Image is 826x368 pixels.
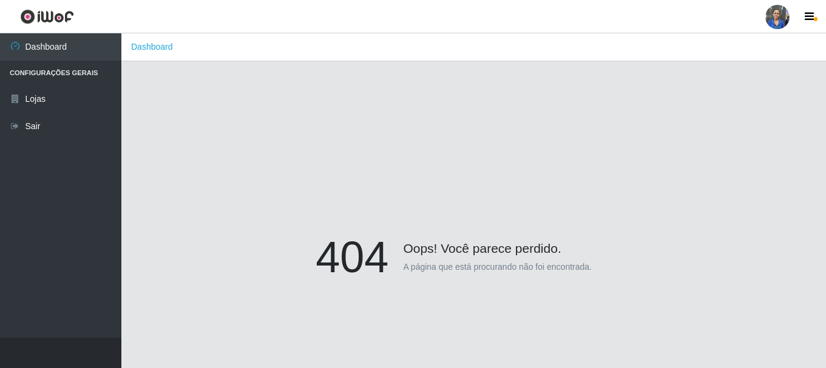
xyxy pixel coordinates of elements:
h1: 404 [316,231,388,283]
img: CoreUI Logo [20,9,74,24]
h4: Oops! Você parece perdido. [316,231,632,256]
nav: breadcrumb [121,33,826,61]
p: A página que está procurando não foi encontrada. [403,261,592,273]
a: Dashboard [131,42,173,52]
